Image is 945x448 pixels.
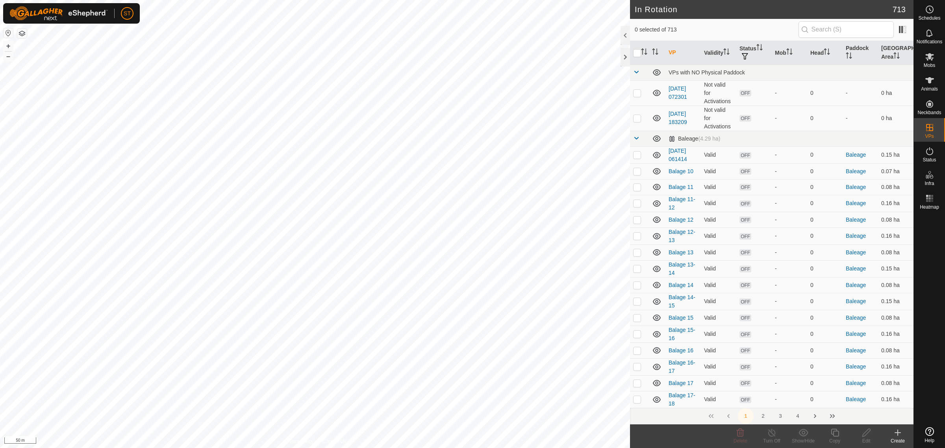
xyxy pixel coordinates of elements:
td: Valid [701,358,736,375]
span: Delete [734,438,747,444]
p-sorticon: Activate to sort [846,54,852,60]
div: Edit [850,437,882,444]
input: Search (S) [799,21,894,38]
span: 0 selected of 713 [635,26,799,34]
button: 1 [738,408,754,424]
td: Valid [701,244,736,260]
button: 4 [790,408,806,424]
td: 0 [807,146,843,163]
span: OFF [739,266,751,272]
a: Balage 16-17 [669,359,695,374]
a: Balage 15-16 [669,327,695,341]
p-sorticon: Activate to sort [893,54,900,60]
a: Balage 11 [669,184,693,190]
a: Balage 12-13 [669,229,695,243]
div: - [775,199,804,207]
p-sorticon: Activate to sort [756,45,763,52]
a: [DATE] 061414 [669,148,687,162]
td: Valid [701,326,736,342]
th: Validity [701,41,736,65]
td: - [843,106,878,131]
button: Last Page [825,408,840,424]
div: - [775,281,804,289]
th: [GEOGRAPHIC_DATA] Area [878,41,913,65]
button: Map Layers [17,29,27,38]
a: Balage 13-14 [669,261,695,276]
th: Mob [772,41,807,65]
td: Valid [701,195,736,212]
td: 0 [807,391,843,408]
div: - [775,183,804,191]
button: Next Page [807,408,823,424]
div: - [775,232,804,240]
span: Animals [921,87,938,91]
div: - [775,379,804,387]
td: Valid [701,163,736,179]
p-sorticon: Activate to sort [824,50,830,56]
td: Valid [701,375,736,391]
a: Balage 13 [669,249,693,255]
span: OFF [739,115,751,122]
td: Valid [701,342,736,358]
div: - [775,330,804,338]
td: 0.07 ha [878,163,913,179]
a: Baleage [846,168,866,174]
td: 0 [807,375,843,391]
td: 0.08 ha [878,212,913,228]
span: Infra [925,181,934,186]
td: 0.15 ha [878,293,913,310]
span: OFF [739,315,751,321]
td: 0.15 ha [878,146,913,163]
td: Valid [701,228,736,244]
td: 0.16 ha [878,391,913,408]
td: 0 [807,195,843,212]
td: 0 [807,212,843,228]
td: 0.08 ha [878,179,913,195]
td: 0.08 ha [878,375,913,391]
td: 0 [807,244,843,260]
a: Baleage [846,363,866,370]
div: - [775,151,804,159]
td: 0 [807,80,843,106]
span: OFF [739,217,751,223]
img: Gallagher Logo [9,6,108,20]
button: Reset Map [4,28,13,38]
td: 0 [807,293,843,310]
p-sorticon: Activate to sort [723,50,730,56]
span: OFF [739,200,751,207]
span: VPs [925,134,934,139]
span: OFF [739,168,751,175]
th: Head [807,41,843,65]
div: Create [882,437,913,444]
span: ST [124,9,131,18]
a: Balage 15 [669,315,693,321]
td: 0 [807,358,843,375]
span: OFF [739,364,751,370]
a: Balage 14-15 [669,294,695,309]
h2: In Rotation [635,5,893,14]
a: Balage 14 [669,282,693,288]
span: OFF [739,282,751,289]
a: Help [914,424,945,446]
a: Baleage [846,200,866,206]
span: Heatmap [920,205,939,209]
a: Baleage [846,331,866,337]
span: OFF [739,90,751,96]
div: - [775,297,804,305]
p-sorticon: Activate to sort [786,50,793,56]
td: 0.08 ha [878,244,913,260]
td: Valid [701,391,736,408]
a: Balage 10 [669,168,693,174]
td: 0.16 ha [878,195,913,212]
td: Not valid for Activations [701,106,736,131]
div: - [775,314,804,322]
td: 0.08 ha [878,342,913,358]
a: [DATE] 183209 [669,111,687,125]
div: - [775,363,804,371]
td: 0 [807,310,843,326]
button: 3 [773,408,788,424]
span: OFF [739,184,751,191]
a: Balage 16 [669,347,693,354]
a: Baleage [846,396,866,402]
button: + [4,41,13,51]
